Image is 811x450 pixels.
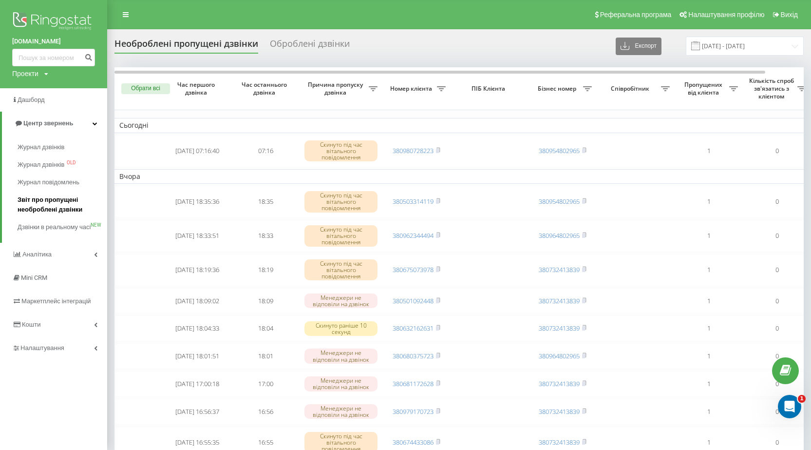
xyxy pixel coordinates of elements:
[743,315,811,341] td: 0
[743,343,811,369] td: 0
[163,186,231,218] td: [DATE] 18:35:36
[22,251,52,258] span: Аналiтика
[163,399,231,425] td: [DATE] 16:56:37
[18,138,107,156] a: Журнал дзвінків
[743,399,811,425] td: 0
[171,81,224,96] span: Час першого дзвінка
[304,349,377,363] div: Менеджери не відповіли на дзвінок
[163,288,231,314] td: [DATE] 18:09:02
[781,11,798,19] span: Вихід
[304,321,377,336] div: Скинуто раніше 10 секунд
[18,195,102,215] span: Звіт про пропущені необроблені дзвінки
[12,10,95,34] img: Ringostat logo
[231,399,300,425] td: 16:56
[163,343,231,369] td: [DATE] 18:01:51
[270,39,350,54] div: Оброблені дзвінки
[675,186,743,218] td: 1
[393,324,434,333] a: 380632162631
[304,140,377,162] div: Скинуто під час вітального повідомлення
[163,315,231,341] td: [DATE] 18:04:33
[393,296,434,305] a: 380501092448
[21,297,91,305] span: Маркетплейс інтеграцій
[743,254,811,286] td: 0
[798,395,806,403] span: 1
[114,39,258,54] div: Необроблені пропущені дзвінки
[12,37,95,46] a: [DOMAIN_NAME]
[539,438,580,447] a: 380732413839
[539,231,580,240] a: 380964802965
[231,220,300,252] td: 18:33
[675,343,743,369] td: 1
[163,254,231,286] td: [DATE] 18:19:36
[387,85,437,93] span: Номер клієнта
[18,222,91,232] span: Дзвінки в реальному часі
[231,315,300,341] td: 18:04
[21,274,47,281] span: Mini CRM
[393,197,434,206] a: 380503314119
[304,293,377,308] div: Менеджери не відповіли на дзвінок
[688,11,764,19] span: Налаштування профілю
[12,69,38,78] div: Проекти
[22,321,40,328] span: Кошти
[393,438,434,447] a: 380674433086
[616,38,661,55] button: Експорт
[23,119,73,127] span: Центр звернень
[231,186,300,218] td: 18:35
[675,254,743,286] td: 1
[239,81,292,96] span: Час останнього дзвінка
[743,220,811,252] td: 0
[121,83,170,94] button: Обрати всі
[304,191,377,213] div: Скинуто під час вітального повідомлення
[163,135,231,167] td: [DATE] 07:16:40
[459,85,520,93] span: ПІБ Клієнта
[304,81,369,96] span: Причина пропуску дзвінка
[393,379,434,388] a: 380681172628
[18,96,45,103] span: Дашборд
[18,160,64,170] span: Журнал дзвінків
[18,174,107,191] a: Журнал повідомлень
[304,376,377,391] div: Менеджери не відповіли на дзвінок
[2,112,107,135] a: Центр звернень
[231,343,300,369] td: 18:01
[18,191,107,218] a: Звіт про пропущені необроблені дзвінки
[743,135,811,167] td: 0
[743,371,811,397] td: 0
[539,407,580,416] a: 380732413839
[539,379,580,388] a: 380732413839
[18,218,107,236] a: Дзвінки в реальному часіNEW
[539,296,580,305] a: 380732413839
[304,259,377,281] div: Скинуто під час вітального повідомлення
[304,404,377,419] div: Менеджери не відповіли на дзвінок
[393,265,434,274] a: 380675073978
[748,77,797,100] span: Кількість спроб зв'язатись з клієнтом
[602,85,661,93] span: Співробітник
[675,288,743,314] td: 1
[231,371,300,397] td: 17:00
[163,220,231,252] td: [DATE] 18:33:51
[600,11,672,19] span: Реферальна програма
[743,288,811,314] td: 0
[231,288,300,314] td: 18:09
[20,344,64,352] span: Налаштування
[743,186,811,218] td: 0
[675,220,743,252] td: 1
[533,85,583,93] span: Бізнес номер
[393,352,434,360] a: 380680375723
[231,135,300,167] td: 07:16
[675,399,743,425] td: 1
[18,177,79,187] span: Журнал повідомлень
[18,142,64,152] span: Журнал дзвінків
[163,371,231,397] td: [DATE] 17:00:18
[679,81,729,96] span: Пропущених від клієнта
[539,324,580,333] a: 380732413839
[393,231,434,240] a: 380962344494
[675,315,743,341] td: 1
[393,146,434,155] a: 380980728223
[778,395,801,418] iframe: Intercom live chat
[304,225,377,247] div: Скинуто під час вітального повідомлення
[539,146,580,155] a: 380954802965
[393,407,434,416] a: 380979170723
[12,49,95,66] input: Пошук за номером
[539,352,580,360] a: 380964802965
[539,197,580,206] a: 380954802965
